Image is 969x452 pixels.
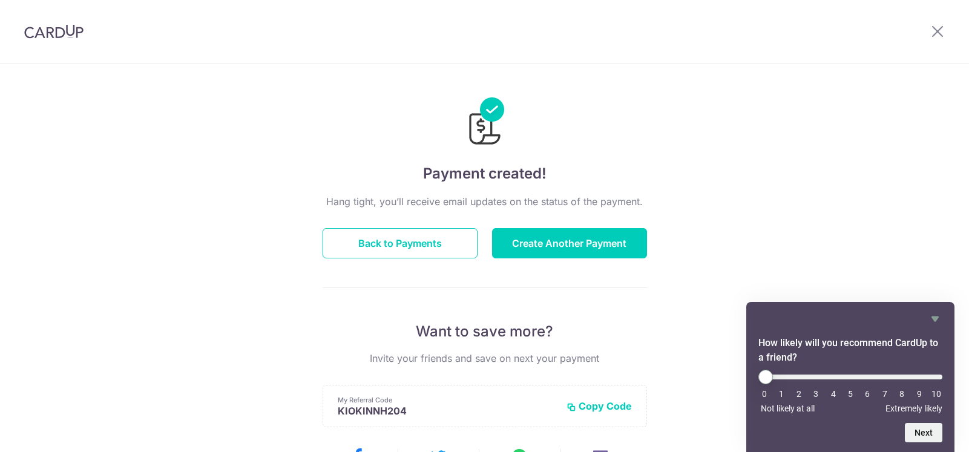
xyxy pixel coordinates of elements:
[896,389,908,399] li: 8
[775,389,787,399] li: 1
[930,389,942,399] li: 10
[323,351,647,365] p: Invite your friends and save on next your payment
[323,322,647,341] p: Want to save more?
[905,423,942,442] button: Next question
[758,389,770,399] li: 0
[758,370,942,413] div: How likely will you recommend CardUp to a friend? Select an option from 0 to 10, with 0 being Not...
[465,97,504,148] img: Payments
[338,405,557,417] p: KIOKINNH204
[338,395,557,405] p: My Referral Code
[24,24,84,39] img: CardUp
[885,404,942,413] span: Extremely likely
[758,336,942,365] h2: How likely will you recommend CardUp to a friend? Select an option from 0 to 10, with 0 being Not...
[323,163,647,185] h4: Payment created!
[861,389,873,399] li: 6
[793,389,805,399] li: 2
[492,228,647,258] button: Create Another Payment
[761,404,815,413] span: Not likely at all
[323,194,647,209] p: Hang tight, you’ll receive email updates on the status of the payment.
[758,312,942,442] div: How likely will you recommend CardUp to a friend? Select an option from 0 to 10, with 0 being Not...
[879,389,891,399] li: 7
[827,389,839,399] li: 4
[928,312,942,326] button: Hide survey
[323,228,478,258] button: Back to Payments
[810,389,822,399] li: 3
[844,389,856,399] li: 5
[567,400,632,412] button: Copy Code
[913,389,925,399] li: 9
